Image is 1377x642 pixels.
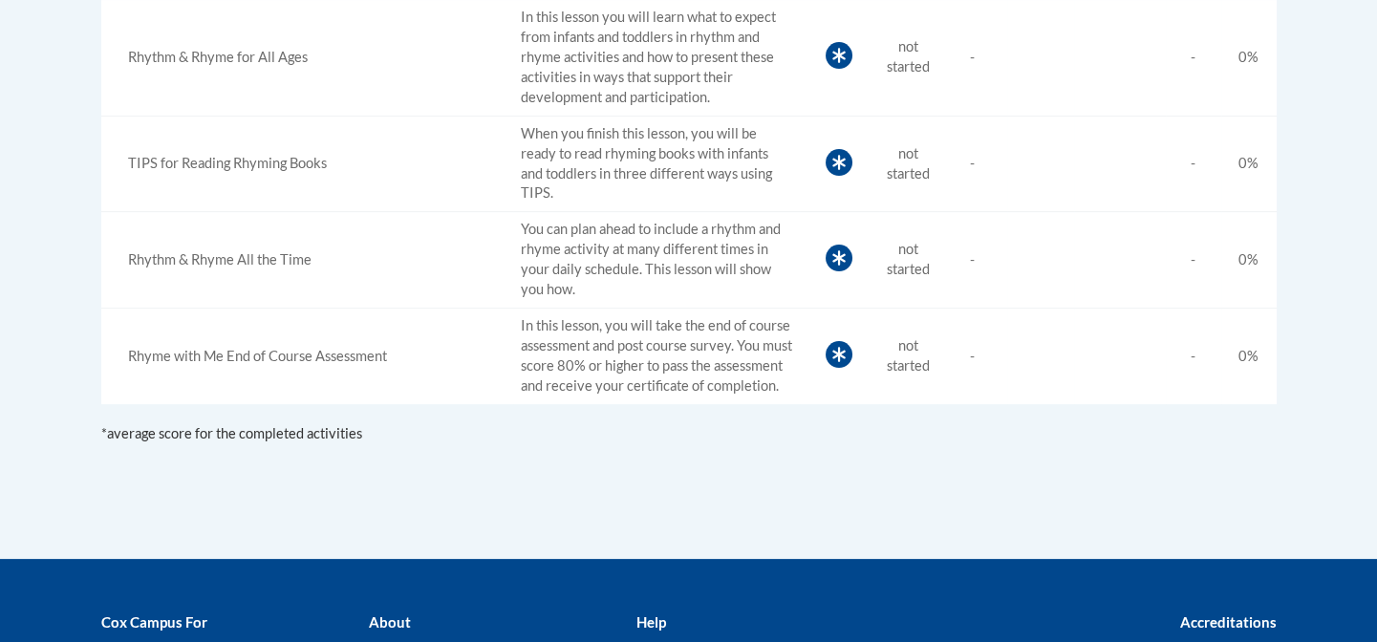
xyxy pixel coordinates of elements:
span: 0% [1238,49,1259,65]
span: 0% [1238,251,1259,267]
span: - [1191,251,1195,267]
span: - [1191,49,1195,65]
div: In this lesson you will learn what to expect from infants and toddlers in rhythm and rhyme activi... [109,48,506,68]
b: Help [635,613,665,631]
span: not started [887,145,930,182]
td: You can plan ahead to include a rhythm and rhyme activity at many different times in your daily s... [513,212,800,309]
span: - [1191,348,1195,364]
span: - [1191,155,1195,171]
div: In this lesson, you will take the end of course assessment and post course survey. You must score... [109,347,506,367]
td: When you finish this lesson, you will be ready to read rhyming books with infants and toddlers in... [513,116,800,212]
span: - [970,348,975,364]
span: *average score for the completed activities [101,425,362,441]
b: Cox Campus For [101,613,207,631]
span: - [970,251,975,267]
span: 0% [1238,155,1259,171]
div: When you finish this lesson, you will be ready to read rhyming books with infants and toddlers in... [109,154,506,174]
span: not started [887,38,930,75]
span: - [970,49,975,65]
td: In this lesson, you will take the end of course assessment and post course survey. You must score... [513,309,800,404]
b: Accreditations [1180,613,1277,631]
span: not started [887,241,930,277]
b: About [368,613,410,631]
div: You can plan ahead to include a rhythm and rhyme activity at many different times in your daily s... [109,250,506,270]
span: not started [887,337,930,374]
span: 0% [1238,348,1259,364]
span: - [970,155,975,171]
